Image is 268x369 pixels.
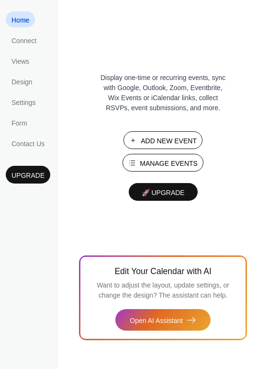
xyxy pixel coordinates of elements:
[130,316,183,326] span: Open AI Assistant
[11,36,36,46] span: Connect
[114,265,211,278] span: Edit Your Calendar with AI
[115,309,211,331] button: Open AI Assistant
[11,77,33,87] span: Design
[11,15,29,25] span: Home
[123,154,203,172] button: Manage Events
[123,131,202,149] button: Add New Event
[97,281,229,299] span: Want to adjust the layout, update settings, or change the design? The assistant can help.
[6,73,38,89] a: Design
[141,136,197,146] span: Add New Event
[129,183,198,201] button: 🚀 Upgrade
[11,98,36,108] span: Settings
[99,73,228,113] span: Display one-time or recurring events, sync with Google, Outlook, Zoom, Eventbrite, Wix Events or ...
[6,53,35,69] a: Views
[11,139,45,149] span: Contact Us
[11,57,29,67] span: Views
[6,135,50,151] a: Contact Us
[6,115,33,130] a: Form
[11,118,27,128] span: Form
[6,94,42,110] a: Settings
[6,12,35,27] a: Home
[11,171,45,181] span: Upgrade
[140,159,198,169] span: Manage Events
[134,189,192,196] span: 🚀 Upgrade
[6,166,50,184] button: Upgrade
[6,32,42,48] a: Connect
